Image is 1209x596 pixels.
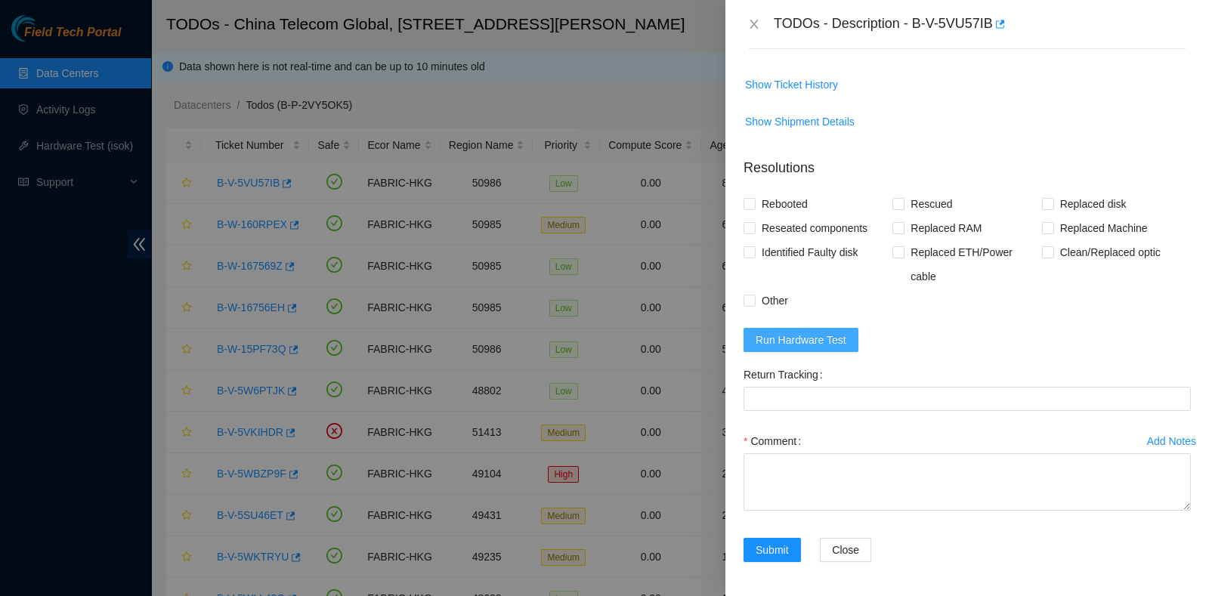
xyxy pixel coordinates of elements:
label: Return Tracking [744,363,829,387]
p: Resolutions [744,146,1191,178]
span: Replaced RAM [904,216,988,240]
span: Run Hardware Test [756,332,846,348]
span: Identified Faulty disk [756,240,864,264]
label: Comment [744,429,807,453]
span: Rescued [904,192,958,216]
span: Rebooted [756,192,814,216]
span: Close [832,542,859,558]
button: Submit [744,538,801,562]
button: Show Shipment Details [744,110,855,134]
div: Add Notes [1147,436,1196,446]
div: TODOs - Description - B-V-5VU57IB [774,12,1191,36]
span: Replaced Machine [1054,216,1154,240]
button: Show Ticket History [744,73,839,97]
textarea: Comment [744,453,1191,511]
span: Replaced disk [1054,192,1133,216]
span: Reseated components [756,216,874,240]
span: Clean/Replaced optic [1054,240,1167,264]
span: Show Shipment Details [745,113,855,130]
span: close [748,18,760,30]
span: Other [756,289,794,313]
input: Return Tracking [744,387,1191,411]
button: Add Notes [1146,429,1197,453]
span: Submit [756,542,789,558]
button: Run Hardware Test [744,328,858,352]
span: Show Ticket History [745,76,838,93]
button: Close [744,17,765,32]
span: Replaced ETH/Power cable [904,240,1041,289]
button: Close [820,538,871,562]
